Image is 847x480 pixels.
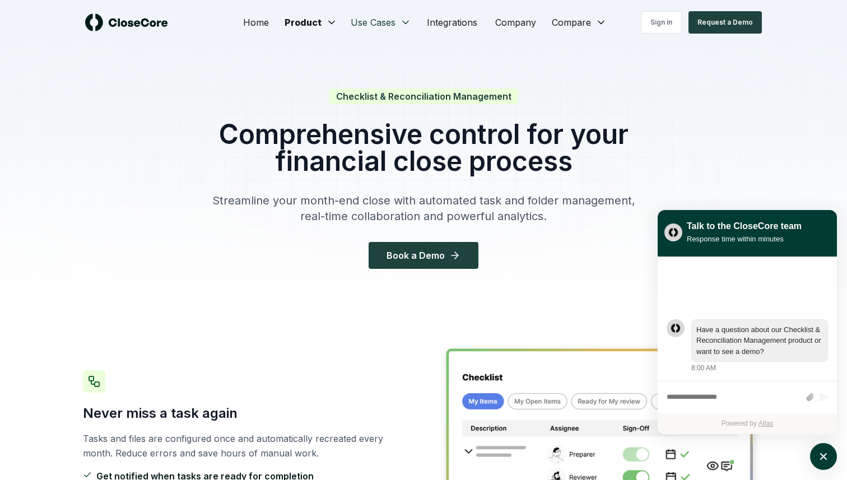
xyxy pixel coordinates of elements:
[83,431,410,460] p: Tasks and files are configured once and automatically recreated every month. Reduce errors and sa...
[758,420,774,427] a: Atlas
[691,319,828,362] div: atlas-message-bubble
[688,11,762,34] button: Request a Demo
[85,13,168,31] img: logo
[687,233,802,245] div: Response time within minutes
[208,193,639,224] p: Streamline your month-end close with automated task and folder management, real-time collaboratio...
[658,413,837,434] div: Powered by
[486,11,545,34] a: Company
[329,88,518,104] span: Checklist & Reconciliation Management
[641,11,682,34] a: Sign in
[658,257,837,434] div: atlas-ticket
[667,319,828,374] div: atlas-message
[369,242,478,269] button: Book a Demo
[208,121,639,175] h1: Comprehensive control for your financial close process
[418,11,486,34] a: Integrations
[234,11,278,34] a: Home
[278,11,344,34] button: Product
[696,324,823,357] div: atlas-message-text
[667,387,828,408] div: atlas-composer
[667,319,685,337] div: atlas-message-author-avatar
[810,443,837,470] button: atlas-launcher
[285,16,322,29] span: Product
[351,16,395,29] span: Use Cases
[687,220,802,233] div: Talk to the CloseCore team
[83,404,410,422] h3: Never miss a task again
[552,16,591,29] span: Compare
[658,210,837,434] div: atlas-window
[344,11,418,34] button: Use Cases
[691,319,828,374] div: Thursday, September 11, 8:00 AM
[664,223,682,241] img: yblje5SQxOoZuw2TcITt_icon.png
[806,393,814,402] button: Attach files by clicking or dropping files here
[545,11,613,34] button: Compare
[691,363,716,373] div: 8:00 AM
